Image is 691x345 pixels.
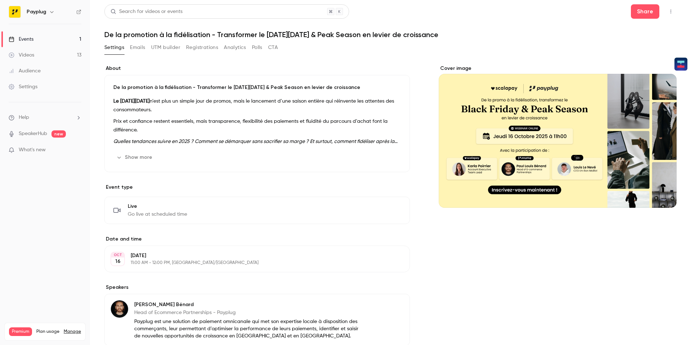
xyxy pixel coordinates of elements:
[9,83,37,90] div: Settings
[113,152,157,163] button: Show more
[110,8,182,15] div: Search for videos or events
[104,236,410,243] label: Date and time
[252,42,262,53] button: Polls
[104,65,410,72] label: About
[113,139,398,153] em: Quelles tendances suivre en 2025 ? Comment se démarquer sans sacrifier sa marge ? Et surtout, com...
[113,97,401,114] p: n’est plus un simple jour de promos, mais le lancement d’une saison entière qui réinvente les att...
[134,318,363,340] p: Payplug est une solution de paiement omnicanale qui met son expertise locale à disposition des co...
[104,184,410,191] p: Event type
[130,42,145,53] button: Emails
[186,42,218,53] button: Registrations
[128,203,187,210] span: Live
[134,301,363,308] p: [PERSON_NAME] Bénard
[104,30,677,39] h1: De la promotion à la fidélisation - Transformer le [DATE][DATE] & Peak Season en levier de croiss...
[131,252,372,259] p: [DATE]
[64,329,81,335] a: Manage
[51,130,66,138] span: new
[131,260,372,266] p: 11:00 AM - 12:00 PM, [GEOGRAPHIC_DATA]/[GEOGRAPHIC_DATA]
[27,8,46,15] h6: Payplug
[104,42,124,53] button: Settings
[9,6,21,18] img: Payplug
[224,42,246,53] button: Analytics
[268,42,278,53] button: CTA
[113,84,401,91] p: De la promotion à la fidélisation - Transformer le [DATE][DATE] & Peak Season en levier de croiss...
[113,117,401,134] p: Prix et confiance restent essentiels, mais transparence, flexibilité des paiements et fluidité du...
[9,67,41,75] div: Audience
[19,130,47,138] a: SpeakerHub
[111,252,124,257] div: OCT
[9,36,33,43] div: Events
[151,42,180,53] button: UTM builder
[134,309,363,316] p: Head of Ecommerce Partnerships - Payplug
[631,4,659,19] button: Share
[19,114,29,121] span: Help
[439,65,677,208] section: Cover image
[128,211,187,218] span: Go live at scheduled time
[104,284,410,291] label: Speakers
[73,147,81,153] iframe: Noticeable Trigger
[36,329,59,335] span: Plan usage
[9,51,34,59] div: Videos
[439,65,677,72] label: Cover image
[9,327,32,336] span: Premium
[115,258,121,265] p: 16
[9,114,81,121] li: help-dropdown-opener
[19,146,46,154] span: What's new
[111,300,128,318] img: Paul-Louis Bénard
[113,99,150,104] strong: Le [DATE][DATE]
